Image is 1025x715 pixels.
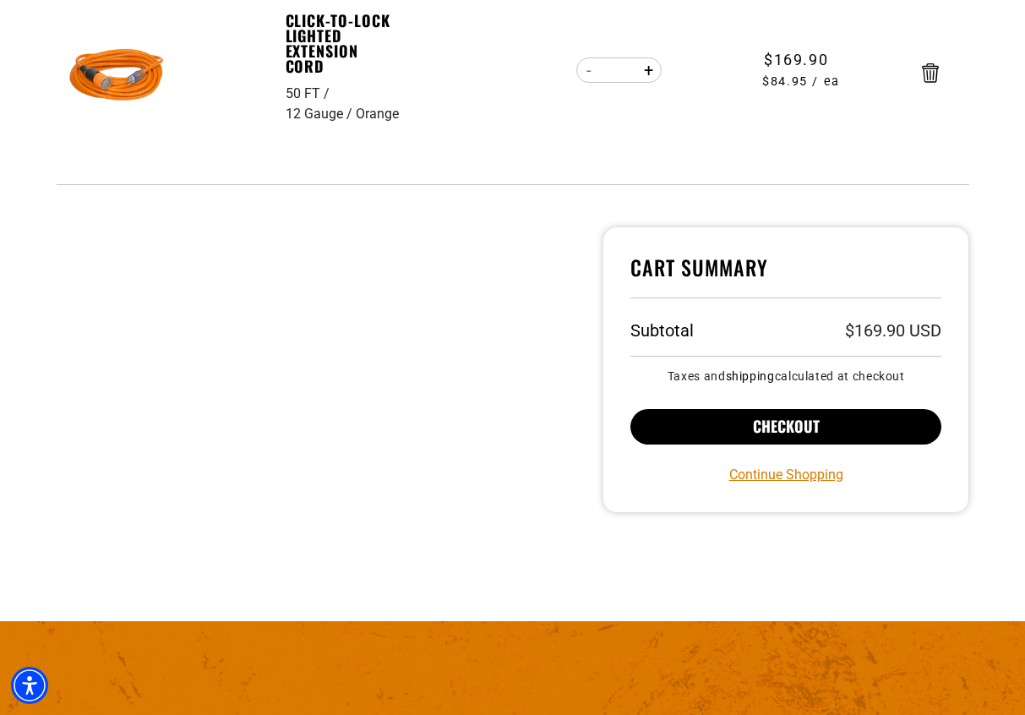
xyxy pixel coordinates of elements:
a: Click-to-Lock Lighted Extension Cord [286,13,402,74]
p: $169.90 USD [845,322,941,339]
input: Quantity for Click-to-Lock Lighted Extension Cord [602,56,635,85]
a: Continue Shopping [729,465,843,485]
button: Checkout [630,409,942,445]
span: $169.90 [764,48,828,71]
span: $84.95 / ea [711,73,891,91]
div: 50 FT [286,84,333,104]
h3: Subtotal [630,322,694,339]
img: orange [63,24,170,130]
div: 12 Gauge [286,104,356,124]
a: Remove Click-to-Lock Lighted Extension Cord - 50 FT / 12 Gauge / Orange [922,67,939,79]
div: Accessibility Menu [11,667,48,704]
a: shipping [726,369,775,383]
small: Taxes and calculated at checkout [630,370,942,382]
div: Orange [356,104,399,124]
h4: Cart Summary [630,254,942,298]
